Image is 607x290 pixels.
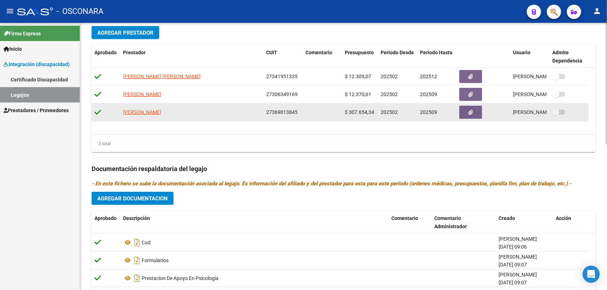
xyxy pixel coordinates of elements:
[123,91,161,97] span: [PERSON_NAME]
[345,50,374,55] span: Presupuesto
[92,140,111,147] div: 3 total
[123,237,386,248] div: Cud
[123,74,201,79] span: [PERSON_NAME] [PERSON_NAME]
[123,50,146,55] span: Prestador
[4,106,69,114] span: Prestadores / Proveedores
[263,45,303,69] datatable-header-cell: CUIT
[434,215,467,229] span: Comentario Administrador
[92,45,120,69] datatable-header-cell: Aprobado
[120,45,263,69] datatable-header-cell: Prestador
[266,109,298,115] span: 27369013845
[303,45,342,69] datatable-header-cell: Comentario
[4,45,22,53] span: Inicio
[499,262,527,267] span: [DATE] 09:07
[499,280,527,285] span: [DATE] 09:07
[499,244,527,250] span: [DATE] 09:06
[381,109,398,115] span: 202502
[94,215,117,221] span: Aprobado
[266,74,298,79] span: 27341951335
[496,211,553,234] datatable-header-cell: Creado
[132,272,142,284] i: Descargar documento
[92,192,173,205] button: Agregar Documentacion
[381,91,398,97] span: 202502
[4,60,70,68] span: Integración (discapacidad)
[123,109,161,115] span: [PERSON_NAME]
[420,109,437,115] span: 202509
[305,50,332,55] span: Comentario
[420,50,452,55] span: Periodo Hasta
[266,50,277,55] span: CUIT
[345,91,371,97] span: $ 12.370,61
[345,74,371,79] span: $ 12.309,07
[378,45,417,69] datatable-header-cell: Periodo Desde
[499,254,537,260] span: [PERSON_NAME]
[417,45,456,69] datatable-header-cell: Periodo Hasta
[388,211,431,234] datatable-header-cell: Comentario
[342,45,378,69] datatable-header-cell: Presupuesto
[345,109,374,115] span: $ 307.654,34
[553,211,589,234] datatable-header-cell: Acción
[123,272,386,284] div: Prestacion De Apoyo En Psicologia
[381,74,398,79] span: 202502
[510,45,549,69] datatable-header-cell: Usuario
[499,236,537,242] span: [PERSON_NAME]
[132,237,142,248] i: Descargar documento
[123,255,386,266] div: Formularios
[552,50,582,64] span: Admite Dependencia
[499,215,515,221] span: Creado
[431,211,496,234] datatable-header-cell: Comentario Administrador
[549,45,589,69] datatable-header-cell: Admite Dependencia
[92,211,120,234] datatable-header-cell: Aprobado
[4,30,41,37] span: Firma Express
[6,7,14,15] mat-icon: menu
[120,211,388,234] datatable-header-cell: Descripción
[97,30,153,36] span: Agregar Prestador
[420,91,437,97] span: 202509
[57,4,103,19] span: - OSCONARA
[92,180,571,187] i: - En este fichero se sube la documentación asociada al legajo. Es información del afiliado y del ...
[391,215,418,221] span: Comentario
[556,215,571,221] span: Acción
[92,164,596,174] h3: Documentación respaldatoria del legajo
[593,7,601,15] mat-icon: person
[94,50,117,55] span: Aprobado
[123,215,150,221] span: Descripción
[513,109,569,115] span: [PERSON_NAME] [DATE]
[583,266,600,283] div: Open Intercom Messenger
[513,91,569,97] span: [PERSON_NAME] [DATE]
[266,91,298,97] span: 27306349169
[513,50,530,55] span: Usuario
[92,26,159,39] button: Agregar Prestador
[97,195,168,202] span: Agregar Documentacion
[420,74,437,79] span: 202512
[132,255,142,266] i: Descargar documento
[513,74,569,79] span: [PERSON_NAME] [DATE]
[381,50,414,55] span: Periodo Desde
[499,272,537,277] span: [PERSON_NAME]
